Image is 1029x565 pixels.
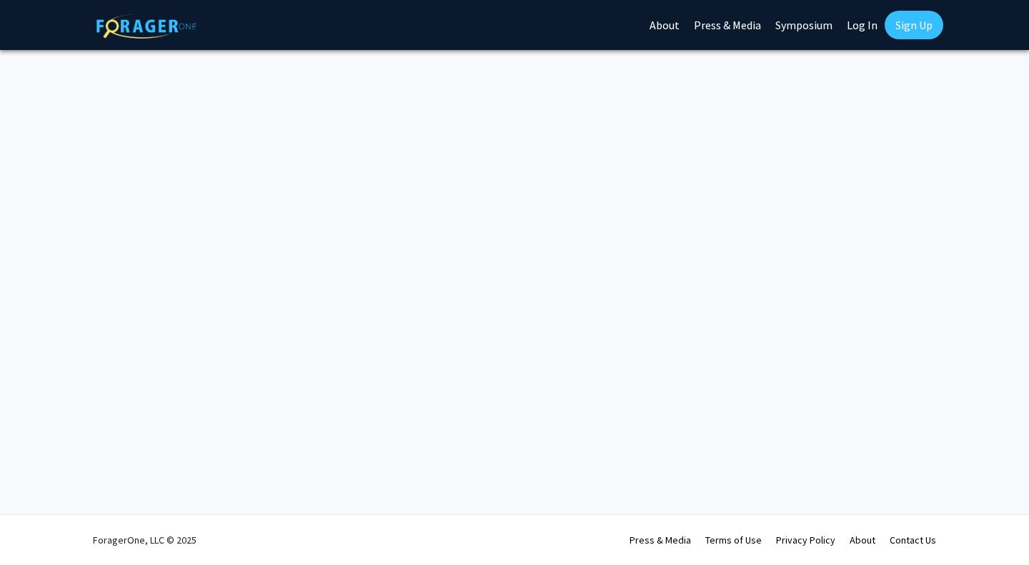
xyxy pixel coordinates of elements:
a: Press & Media [630,534,691,546]
img: ForagerOne Logo [96,14,197,39]
div: ForagerOne, LLC © 2025 [93,515,197,565]
a: About [850,534,875,546]
a: Contact Us [890,534,936,546]
a: Privacy Policy [776,534,835,546]
a: Sign Up [885,11,943,39]
a: Terms of Use [705,534,762,546]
